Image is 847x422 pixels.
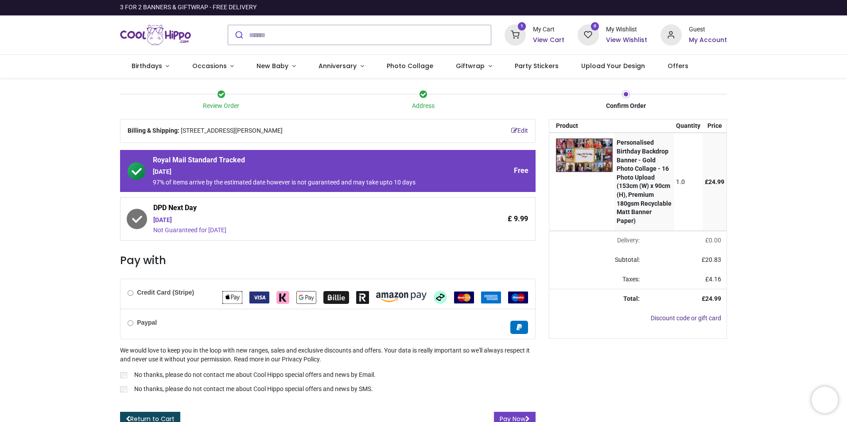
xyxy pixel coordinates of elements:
[120,372,127,378] input: No thanks, please do not contact me about Cool Hippo special offers and news by Email.
[705,256,721,263] span: 20.83
[132,61,162,70] span: Birthdays
[623,295,640,302] strong: Total:
[256,61,288,70] span: New Baby
[296,293,316,300] span: Google Pay
[606,36,647,45] a: View Wishlist
[508,214,528,224] span: £ 9.99
[705,276,721,283] span: £
[709,276,721,283] span: 4.16
[518,22,526,31] sup: 1
[689,25,727,34] div: Guest
[533,36,564,45] a: View Cart
[668,61,688,70] span: Offers
[245,55,307,78] a: New Baby
[356,293,369,300] span: Revolut Pay
[617,139,672,224] strong: Personalised Birthday Backdrop Banner - Gold Photo Collage - 16 Photo Upload (153cm (W) x 90cm (H...
[128,127,179,134] b: Billing & Shipping:
[705,295,721,302] span: 24.99
[120,3,256,12] div: 3 FOR 2 BANNERS & GIFTWRAP - FREE DELIVERY
[322,102,525,111] div: Address
[120,102,322,111] div: Review Order
[276,291,289,304] img: Klarna
[549,231,645,250] td: Delivery will be updated after choosing a new delivery method
[356,291,369,304] img: Revolut Pay
[276,293,289,300] span: Klarna
[812,387,838,413] iframe: Brevo live chat
[454,292,474,303] img: MasterCard
[228,25,249,45] button: Submit
[606,25,647,34] div: My Wishlist
[222,291,242,304] img: Apple Pay
[549,119,615,133] th: Product
[514,166,528,176] span: Free
[323,291,349,304] img: Billie
[249,293,269,300] span: VISA
[444,55,503,78] a: Giftwrap
[128,320,133,326] input: Paypal
[120,386,127,392] input: No thanks, please do not contact me about Cool Hippo special offers and news by SMS.
[510,321,528,334] img: Paypal
[508,292,528,303] img: Maestro
[137,319,157,326] b: Paypal
[307,55,375,78] a: Anniversary
[249,292,269,303] img: VISA
[434,293,447,300] span: Afterpay Clearpay
[515,61,559,70] span: Party Stickers
[556,138,613,172] img: 87FXGEAAAABklEQVQDAB4Yfoah9stnAAAAAElFTkSuQmCC
[703,119,727,133] th: Price
[153,203,453,215] span: DPD Next Day
[508,293,528,300] span: Maestro
[511,127,528,135] a: Edit
[510,323,528,330] span: Paypal
[708,178,724,185] span: 24.99
[120,346,536,395] div: We would love to keep you in the loop with new ranges, sales and exclusive discounts and offers. ...
[134,385,373,394] p: No thanks, please do not contact me about Cool Hippo special offers and news by SMS.
[153,178,453,187] div: 97% of items arrive by the estimated date however is not guaranteed and may take upto 10 days
[702,295,721,302] strong: £
[651,315,721,322] a: Discount code or gift card
[676,178,700,187] div: 1.0
[541,3,727,12] iframe: Customer reviews powered by Trustpilot
[456,61,485,70] span: Giftwrap
[578,31,599,38] a: 0
[705,237,721,244] span: £
[591,22,599,31] sup: 0
[153,155,453,168] span: Royal Mail Standard Tracked
[505,31,526,38] a: 1
[387,61,433,70] span: Photo Collage
[181,127,283,135] span: [STREET_ADDRESS][PERSON_NAME]
[689,36,727,45] a: My Account
[376,292,427,302] img: Amazon Pay
[581,61,645,70] span: Upload Your Design
[709,237,721,244] span: 0.00
[702,256,721,263] span: £
[323,293,349,300] span: Billie
[549,270,645,289] td: Taxes:
[296,291,316,304] img: Google Pay
[376,293,427,300] span: Amazon Pay
[120,23,191,47] a: Logo of Cool Hippo
[705,178,724,185] span: £
[434,291,447,304] img: Afterpay Clearpay
[153,168,453,176] div: [DATE]
[120,23,191,47] img: Cool Hippo
[222,293,242,300] span: Apple Pay
[525,102,727,111] div: Confirm Order
[481,292,501,303] img: American Express
[192,61,227,70] span: Occasions
[120,253,536,268] h3: Pay with
[533,25,564,34] div: My Cart
[120,55,181,78] a: Birthdays
[319,61,357,70] span: Anniversary
[153,226,453,235] div: Not Guaranteed for [DATE]
[454,293,474,300] span: MasterCard
[153,216,453,225] div: [DATE]
[134,371,376,380] p: No thanks, please do not contact me about Cool Hippo special offers and news by Email.
[549,250,645,270] td: Subtotal:
[137,289,194,296] b: Credit Card (Stripe)
[128,290,133,296] input: Credit Card (Stripe)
